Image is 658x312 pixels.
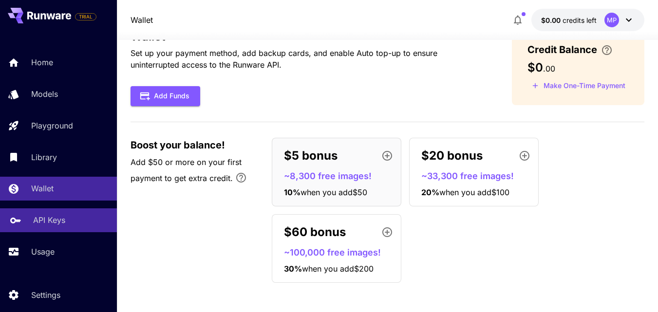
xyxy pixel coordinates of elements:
span: Boost your balance! [131,138,225,152]
p: Wallet [31,183,54,194]
p: Usage [31,246,55,257]
p: $60 bonus [284,223,346,241]
span: 10 % [284,187,301,197]
button: Make a one-time, non-recurring payment [527,78,630,93]
div: MP [604,13,619,27]
p: ~8,300 free images! [284,169,397,183]
a: Wallet [131,14,153,26]
span: $0 [527,60,543,74]
span: when you add $100 [439,187,509,197]
div: $0.00 [541,15,597,25]
p: ~33,300 free images! [421,169,534,183]
p: $20 bonus [421,147,483,165]
span: 20 % [421,187,439,197]
button: $0.00MP [531,9,644,31]
p: $5 bonus [284,147,338,165]
p: Library [31,151,57,163]
span: Credit Balance [527,42,597,57]
p: ~100,000 free images! [284,246,397,259]
nav: breadcrumb [131,14,153,26]
span: . 00 [543,64,555,73]
button: Bonus applies only to your first payment, up to 30% on the first $1,000. [231,168,251,187]
p: API Keys [33,214,65,226]
span: 30 % [284,264,302,274]
span: when you add $50 [301,187,367,197]
span: Add your payment card to enable full platform functionality. [75,11,96,22]
p: Settings [31,289,60,301]
p: Set up your payment method, add backup cards, and enable Auto top-up to ensure uninterrupted acce... [131,47,481,71]
p: Home [31,56,53,68]
button: Add Funds [131,86,200,106]
p: Models [31,88,58,100]
button: Enter your card details and choose an Auto top-up amount to avoid service interruptions. We'll au... [597,44,617,56]
span: credits left [563,16,597,24]
span: when you add $200 [302,264,374,274]
p: Playground [31,120,73,131]
span: Add $50 or more on your first payment to get extra credit. [131,157,242,183]
span: $0.00 [541,16,563,24]
span: TRIAL [75,13,96,20]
